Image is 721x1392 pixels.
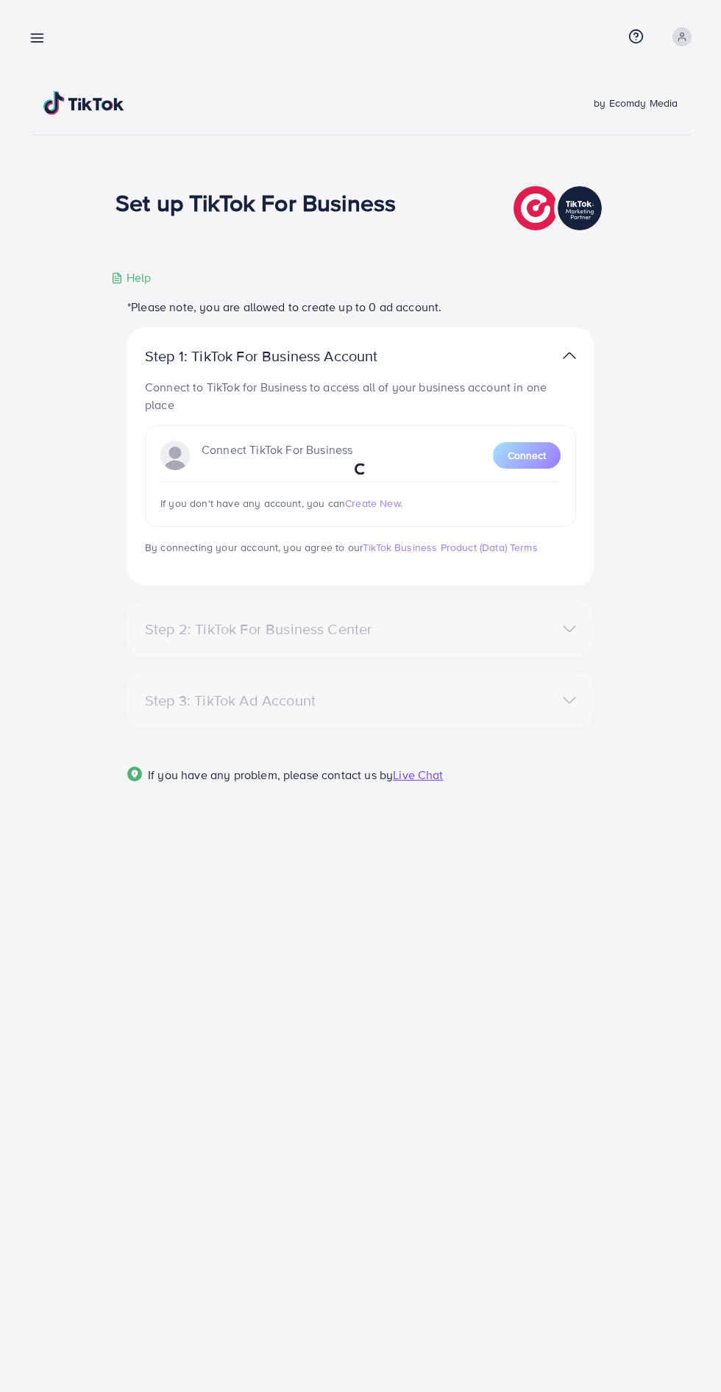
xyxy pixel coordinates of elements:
div: Help [111,269,152,286]
span: Live Chat [393,767,443,783]
p: Step 1: TikTok For Business Account [145,347,425,365]
span: If you have any problem, please contact us by [148,767,393,783]
img: TikTok partner [514,182,605,234]
h1: Set up TikTok For Business [116,188,396,216]
p: *Please note, you are allowed to create up to 0 ad account. [127,298,594,316]
img: TikTok partner [563,345,576,366]
img: Popup guide [127,767,142,781]
span: by Ecomdy Media [594,96,678,110]
img: TikTok [43,91,124,115]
